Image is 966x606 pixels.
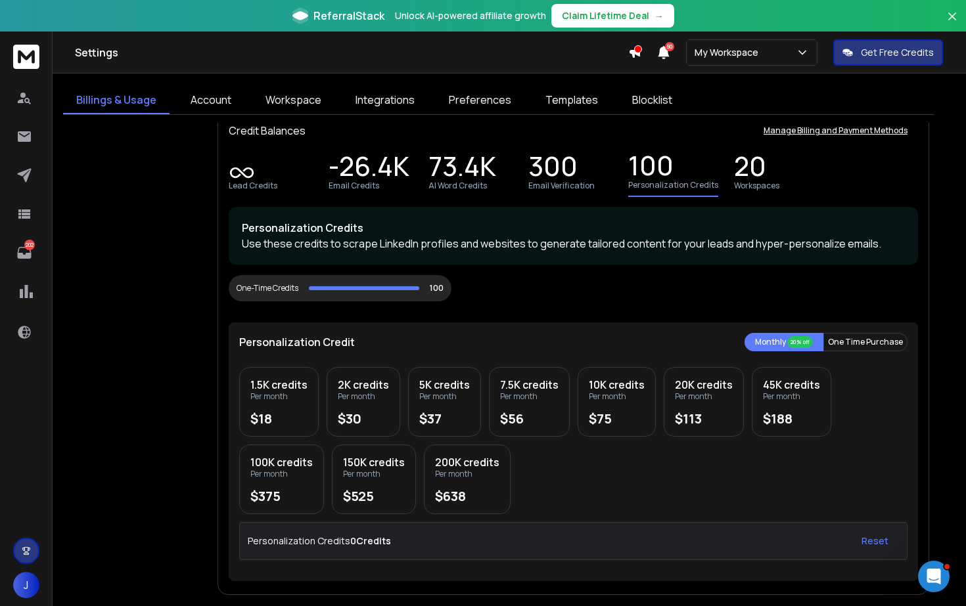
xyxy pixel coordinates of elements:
a: Billings & Usage [63,87,170,114]
p: 73.4K [428,160,496,178]
iframe: Intercom live chat [918,561,950,592]
div: Per month [675,391,733,402]
a: Templates [532,87,611,114]
div: 10K credits [589,378,645,391]
div: $18 [250,412,308,425]
div: $188 [763,412,820,425]
div: 100K credits [250,456,313,469]
p: 20 [734,160,766,178]
div: Per month [343,469,405,479]
h1: Settings [75,45,628,60]
button: J [13,572,39,598]
div: 200K credits [435,456,499,469]
div: $37 [419,412,470,425]
div: Per month [763,391,820,402]
div: 7.5K credits [500,378,559,391]
div: Per month [250,391,308,402]
p: My Workspace [695,46,764,59]
p: Personalization Credits [248,534,350,548]
div: Per month [419,391,470,402]
div: 5K credits [419,378,470,391]
button: Get Free Credits [833,39,943,66]
a: Account [177,87,244,114]
p: 100 [628,159,674,177]
a: Integrations [342,87,428,114]
p: Credit Balances [229,123,306,139]
div: Per month [589,391,645,402]
p: Lead Credits [229,181,277,191]
p: AI Word Credits [428,181,487,191]
div: $75 [589,412,645,425]
p: Personalization Credits [242,220,905,236]
div: $56 [500,412,559,425]
button: Manage Billing and Payment Methods [753,118,918,144]
div: 150K credits [343,456,405,469]
div: 2K credits [338,378,389,391]
span: 50 [665,42,674,51]
div: 20K credits [675,378,733,391]
div: 45K credits [763,378,820,391]
button: Close banner [944,8,961,39]
p: 100 [430,283,444,293]
a: Workspace [252,87,334,114]
div: Per month [500,391,559,402]
p: Workspaces [734,181,779,191]
button: One Time Purchase [823,333,908,351]
p: 300 [528,160,578,178]
div: One-Time Credits [237,283,298,293]
p: 0 Credits [350,534,391,548]
span: ReferralStack [313,8,384,24]
p: Email Verification [528,181,595,191]
div: 1.5K credits [250,378,308,391]
div: $375 [250,490,313,503]
p: Email Credits [329,181,379,191]
p: 202 [24,240,35,250]
div: $525 [343,490,405,503]
p: Personalization Credits [628,180,718,190]
div: 20% off [787,336,813,348]
p: Unlock AI-powered affiliate growth [395,9,546,22]
span: → [655,9,664,22]
p: Personalization Credit [239,334,355,350]
a: Preferences [436,87,524,114]
div: $30 [338,412,389,425]
p: Manage Billing and Payment Methods [764,125,908,136]
div: $113 [675,412,733,425]
button: Reset [851,528,899,554]
p: Get Free Credits [861,46,934,59]
a: Blocklist [619,87,685,114]
button: Monthly 20% off [745,333,823,351]
button: Claim Lifetime Deal→ [551,4,674,28]
a: 202 [11,240,37,266]
p: Use these credits to scrape LinkedIn profiles and websites to generate tailored content for your ... [242,236,905,251]
div: Per month [435,469,499,479]
div: $638 [435,490,499,503]
div: Per month [250,469,313,479]
p: -26.4K [329,160,409,178]
div: Per month [338,391,389,402]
